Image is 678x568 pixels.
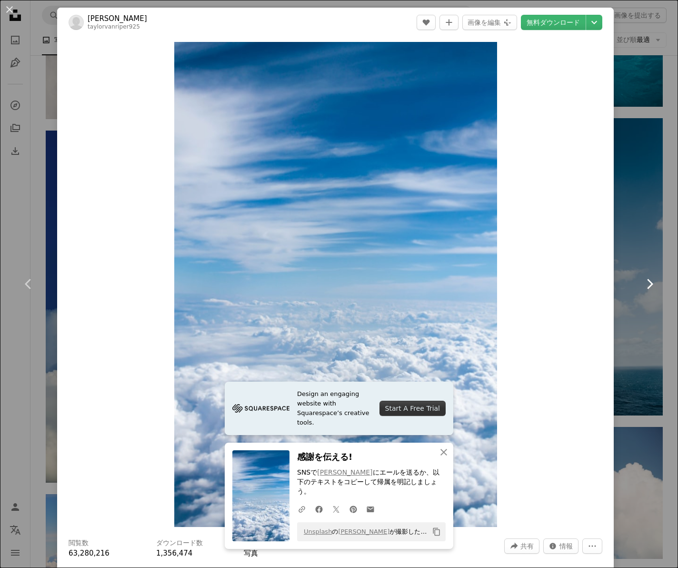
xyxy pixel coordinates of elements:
a: Eメールでシェアする [362,499,379,518]
button: この画像に関する統計 [543,538,578,554]
a: Unsplash [304,528,332,535]
a: Pinterestでシェアする [345,499,362,518]
p: SNSで にエールを送るか、以下のテキストをコピーして帰属を明記しましょう。 [297,468,446,497]
div: Start A Free Trial [379,401,446,416]
button: クリップボードにコピーする [429,524,445,540]
a: Facebookでシェアする [310,499,328,518]
span: Design an engaging website with Squarespace’s creative tools. [297,389,372,427]
button: コレクションに追加する [439,15,459,30]
h3: 閲覧数 [69,538,89,548]
a: [PERSON_NAME] [317,468,372,476]
button: 画像を編集 [462,15,517,30]
a: taylorvanriper925 [88,23,140,30]
a: [PERSON_NAME] [88,14,147,23]
button: このビジュアルを共有する [504,538,539,554]
h3: ダウンロード数 [156,538,203,548]
span: 共有 [520,539,534,553]
a: 無料ダウンロード [521,15,586,30]
a: Twitterでシェアする [328,499,345,518]
button: いいね！ [417,15,436,30]
img: 青空の雲の上の写真 [174,42,497,527]
span: 情報 [559,539,573,553]
a: [PERSON_NAME] [338,528,389,535]
button: ダウンロードサイズを選択してください [586,15,602,30]
a: Design an engaging website with Squarespace’s creative tools.Start A Free Trial [225,382,453,435]
img: file-1705255347840-230a6ab5bca9image [232,401,289,416]
a: 写真 [244,549,258,558]
span: 63,280,216 [69,549,110,558]
img: Taylor Van Riperのプロフィールを見る [69,15,84,30]
h3: 感謝を伝える! [297,450,446,464]
button: その他のアクション [582,538,602,554]
button: この画像でズームインする [174,42,497,527]
span: の が撮影した写真 [299,524,429,539]
a: 次へ [621,238,678,330]
span: 1,356,474 [156,549,192,558]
